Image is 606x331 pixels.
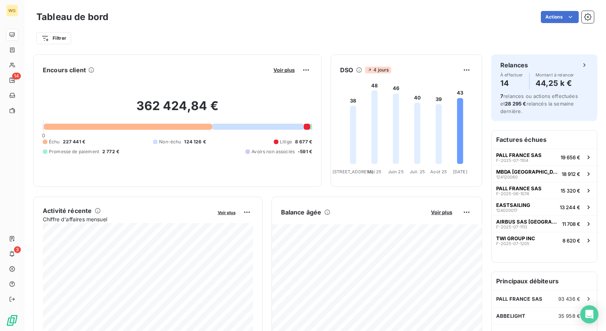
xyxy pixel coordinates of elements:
[63,138,85,145] span: 227 441 €
[42,132,45,138] span: 0
[492,199,597,215] button: EASTSAILING12402001713 244 €
[496,296,542,302] span: PALL FRANCE SAS
[367,169,381,174] tspan: Mai 25
[496,225,527,229] span: F-2025-07-1113
[14,246,21,253] span: 3
[561,188,580,194] span: 15 320 €
[562,221,580,227] span: 11 708 €
[492,215,597,232] button: AIRBUS SAS [GEOGRAPHIC_DATA]F-2025-07-111311 708 €
[560,204,580,210] span: 13 244 €
[505,101,526,107] span: 28 295 €
[496,241,529,246] span: F-2025-07-1205
[280,138,292,145] span: Litige
[492,232,597,249] button: TWI GROUP INCF-2025-07-12058 620 €
[496,169,559,175] span: MBDA [GEOGRAPHIC_DATA]
[536,77,574,89] h4: 44,25 k €
[541,11,579,23] button: Actions
[273,67,295,73] span: Voir plus
[295,138,312,145] span: 8 677 €
[496,158,528,163] span: F-2025-07-1104
[430,169,447,174] tspan: Août 25
[49,148,99,155] span: Promesse de paiement
[340,65,353,75] h6: DSO
[496,152,542,158] span: PALL FRANCE SAS
[492,149,597,165] button: PALL FRANCE SASF-2025-07-110419 656 €
[558,313,580,319] span: 35 958 €
[500,93,578,114] span: relances ou actions effectuées et relancés la semaine dernière.
[561,154,580,160] span: 19 656 €
[496,219,559,225] span: AIRBUS SAS [GEOGRAPHIC_DATA]
[496,208,517,213] span: 124020017
[492,131,597,149] h6: Factures échues
[500,77,523,89] h4: 14
[429,209,454,216] button: Voir plus
[562,171,580,177] span: 18 912 €
[6,5,18,17] div: WG
[298,148,312,155] span: -591 €
[43,215,212,223] span: Chiffre d'affaires mensuel
[102,148,119,155] span: 2 772 €
[496,313,525,319] span: ABBELIGHT
[410,169,425,174] tspan: Juil. 25
[492,272,597,290] h6: Principaux débiteurs
[12,73,21,79] span: 14
[36,32,71,44] button: Filtrer
[159,138,181,145] span: Non-échu
[492,182,597,199] button: PALL FRANCE SASF-2025-06-107415 320 €
[496,235,535,241] span: TWI GROUP INC
[43,65,86,75] h6: Encours client
[271,67,297,73] button: Voir plus
[6,314,18,326] img: Logo LeanPay
[500,61,528,70] h6: Relances
[216,209,238,216] button: Voir plus
[562,238,580,244] span: 8 620 €
[500,93,503,99] span: 7
[492,165,597,182] button: MBDA [GEOGRAPHIC_DATA]12412006018 912 €
[49,138,60,145] span: Échu
[431,209,452,215] span: Voir plus
[333,169,373,174] tspan: [STREET_ADDRESS]
[36,10,108,24] h3: Tableau de bord
[388,169,404,174] tspan: Juin 25
[500,73,523,77] span: À effectuer
[580,305,598,323] div: Open Intercom Messenger
[496,175,518,179] span: 124120060
[496,191,529,196] span: F-2025-06-1074
[251,148,295,155] span: Avoirs non associés
[365,67,391,73] span: 4 jours
[558,296,580,302] span: 93 436 €
[453,169,467,174] tspan: [DATE]
[536,73,574,77] span: Montant à relancer
[43,98,312,121] h2: 362 424,84 €
[496,202,530,208] span: EASTSAILING
[184,138,206,145] span: 124 126 €
[43,206,92,215] h6: Activité récente
[496,185,542,191] span: PALL FRANCE SAS
[281,208,322,217] h6: Balance âgée
[218,210,236,215] span: Voir plus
